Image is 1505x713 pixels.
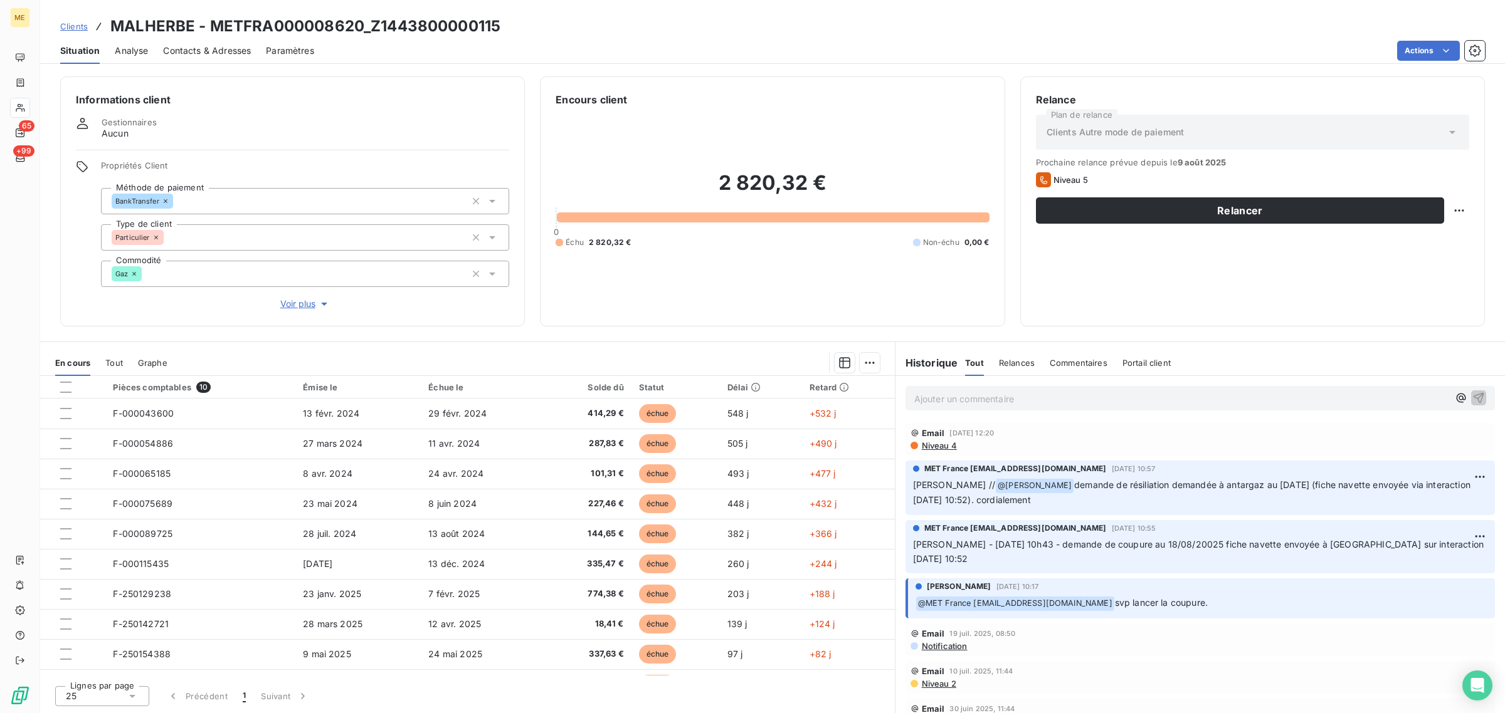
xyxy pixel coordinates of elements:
span: 414,29 € [552,407,623,420]
span: 335,47 € [552,558,623,570]
span: 25 [66,690,77,702]
span: F-000089725 [113,528,172,539]
a: 65 [10,123,29,143]
span: 12 avr. 2025 [428,618,481,629]
span: Niveau 5 [1053,175,1088,185]
span: Email [922,428,945,438]
h6: Relance [1036,92,1469,107]
span: Notification [921,641,968,651]
span: échue [639,615,677,633]
span: 23 mai 2024 [303,498,357,509]
input: Ajouter une valeur [173,195,183,207]
div: Pièces comptables [113,382,288,393]
span: 505 j [727,438,748,449]
span: Relances [999,358,1035,368]
span: [PERSON_NAME] [927,581,991,592]
span: échue [639,554,677,573]
div: Solde dû [552,382,623,392]
span: Email [922,628,945,638]
span: F-000054886 [113,438,173,449]
span: +477 j [810,468,836,479]
span: Propriétés Client [101,160,509,178]
span: 18,41 € [552,618,623,630]
span: Tout [965,358,984,368]
a: Clients [60,20,88,33]
span: F-000043600 [113,408,174,419]
span: Commentaires [1050,358,1107,368]
div: Open Intercom Messenger [1462,670,1492,700]
h6: Encours client [556,92,627,107]
h2: 2 820,32 € [556,170,989,208]
input: Ajouter une valeur [164,232,174,243]
h6: Historique [895,355,958,370]
span: 29 févr. 2024 [428,408,487,419]
span: [PERSON_NAME] - [DATE] 10h43 - demande de coupure au 18/08/20025 fiche navette envoyée à [GEOGRAP... [913,539,1486,564]
span: Prochaine relance prévue depuis le [1036,157,1469,167]
span: 139 j [727,618,747,629]
span: 11 avr. 2024 [428,438,480,449]
span: échue [639,404,677,423]
span: échue [639,434,677,453]
span: 448 j [727,498,749,509]
span: @ MET France [EMAIL_ADDRESS][DOMAIN_NAME] [916,596,1114,611]
span: [DATE] [303,558,332,569]
span: Gaz [115,270,128,278]
span: 548 j [727,408,749,419]
span: 8 avr. 2024 [303,468,352,479]
span: 97 j [727,648,743,659]
span: svp lancer la coupure. [1115,597,1208,608]
span: 287,83 € [552,437,623,450]
span: 0 [554,227,559,237]
button: Relancer [1036,197,1444,224]
div: ME [10,8,30,28]
span: Voir plus [280,298,330,310]
span: Aucun [102,127,129,140]
h6: Informations client [76,92,509,107]
span: 382 j [727,528,749,539]
span: 337,63 € [552,648,623,660]
button: Suivant [253,683,317,709]
span: +82 j [810,648,832,659]
span: Échu [566,237,584,248]
span: Portail client [1122,358,1171,368]
span: 144,65 € [552,528,623,540]
span: +99 [13,145,34,157]
span: +432 j [810,498,837,509]
span: Email [922,666,945,676]
span: En cours [55,358,90,368]
span: Paramètres [266,44,314,57]
span: Clients Autre mode de paiement [1047,126,1185,138]
button: Voir plus [101,297,509,311]
span: 7 févr. 2025 [428,588,480,599]
span: 10 juil. 2025, 11:44 [949,667,1013,675]
span: [DATE] 10:55 [1112,524,1156,532]
span: Contacts & Adresses [163,44,251,57]
span: F-250154388 [113,648,171,659]
span: +188 j [810,588,835,599]
span: 493 j [727,468,749,479]
span: 227,46 € [552,497,623,510]
span: MET France [EMAIL_ADDRESS][DOMAIN_NAME] [924,523,1107,534]
span: F-250129238 [113,588,171,599]
span: 24 mai 2025 [428,648,482,659]
span: Gestionnaires [102,117,157,127]
span: échue [639,645,677,664]
span: 27 mars 2024 [303,438,362,449]
span: +366 j [810,528,837,539]
div: Statut [639,382,712,392]
span: 9 mai 2025 [303,648,351,659]
span: [PERSON_NAME] // [913,479,995,490]
span: +124 j [810,618,835,629]
a: +99 [10,148,29,168]
span: [DATE] 10:57 [1112,465,1156,472]
span: échue [639,585,677,603]
span: F-000065185 [113,468,171,479]
span: Analyse [115,44,148,57]
span: échue [639,464,677,483]
span: Clients [60,21,88,31]
span: 774,38 € [552,588,623,600]
span: 65 [19,120,34,132]
button: Précédent [159,683,235,709]
div: Délai [727,382,795,392]
span: MET France [EMAIL_ADDRESS][DOMAIN_NAME] [924,463,1107,474]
